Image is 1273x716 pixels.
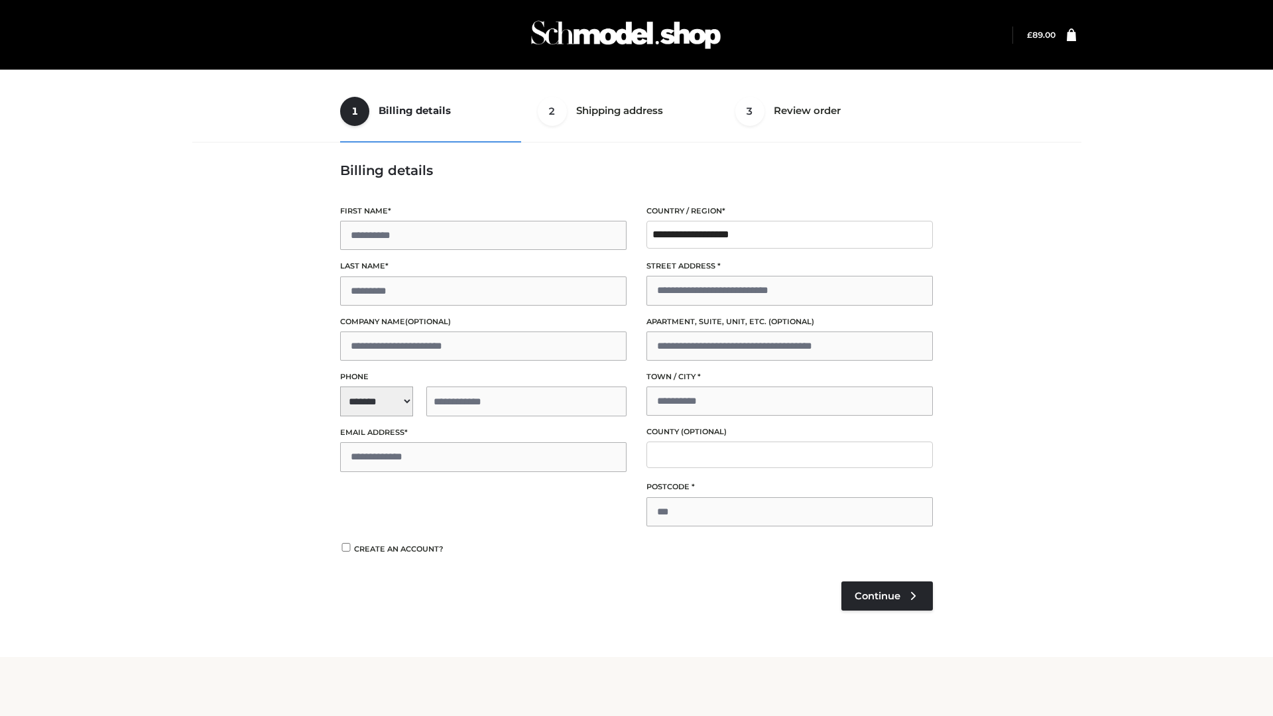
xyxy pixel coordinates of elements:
[681,427,727,436] span: (optional)
[646,205,933,217] label: Country / Region
[1027,30,1032,40] span: £
[340,205,627,217] label: First name
[340,543,352,552] input: Create an account?
[340,316,627,328] label: Company name
[768,317,814,326] span: (optional)
[841,581,933,611] a: Continue
[1027,30,1056,40] a: £89.00
[646,426,933,438] label: County
[855,590,900,602] span: Continue
[340,162,933,178] h3: Billing details
[1027,30,1056,40] bdi: 89.00
[340,371,627,383] label: Phone
[526,9,725,61] img: Schmodel Admin 964
[646,316,933,328] label: Apartment, suite, unit, etc.
[340,426,627,439] label: Email address
[354,544,444,554] span: Create an account?
[340,260,627,272] label: Last name
[646,481,933,493] label: Postcode
[405,317,451,326] span: (optional)
[646,260,933,272] label: Street address
[646,371,933,383] label: Town / City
